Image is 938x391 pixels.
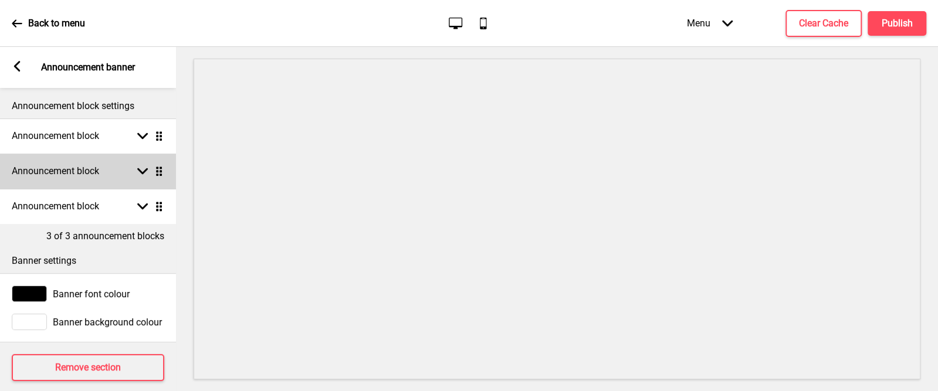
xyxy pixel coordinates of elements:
[12,130,99,142] h4: Announcement block
[41,61,135,74] p: Announcement banner
[53,317,162,328] span: Banner background colour
[785,10,862,37] button: Clear Cache
[12,100,164,113] p: Announcement block settings
[12,200,99,213] h4: Announcement block
[882,17,913,30] h4: Publish
[12,285,164,302] div: Banner font colour
[55,361,121,374] h4: Remove section
[12,8,85,39] a: Back to menu
[28,17,85,30] p: Back to menu
[12,254,164,267] p: Banner settings
[675,6,744,40] div: Menu
[46,230,164,243] p: 3 of 3 announcement blocks
[868,11,926,36] button: Publish
[12,354,164,381] button: Remove section
[53,288,130,300] span: Banner font colour
[799,17,848,30] h4: Clear Cache
[12,165,99,178] h4: Announcement block
[12,314,164,330] div: Banner background colour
